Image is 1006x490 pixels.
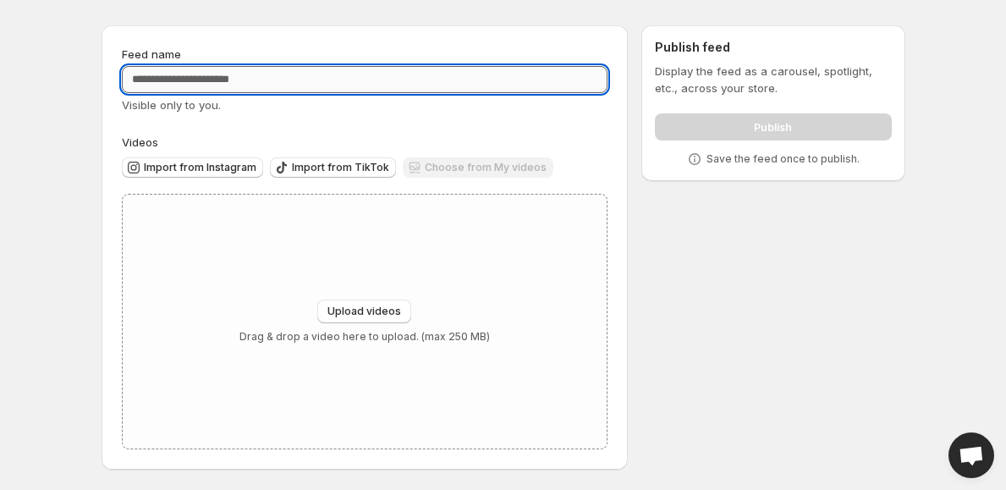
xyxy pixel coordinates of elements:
span: Feed name [122,47,181,61]
p: Save the feed once to publish. [706,152,860,166]
span: Upload videos [327,305,401,318]
h2: Publish feed [655,39,891,56]
span: Visible only to you. [122,98,221,112]
p: Drag & drop a video here to upload. (max 250 MB) [239,330,490,344]
span: Import from TikTok [292,161,389,174]
button: Upload videos [317,300,411,323]
span: Videos [122,135,158,149]
span: Import from Instagram [144,161,256,174]
button: Import from Instagram [122,157,263,178]
button: Import from TikTok [270,157,396,178]
p: Display the feed as a carousel, spotlight, etc., across your store. [655,63,891,96]
div: Open chat [948,432,994,478]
